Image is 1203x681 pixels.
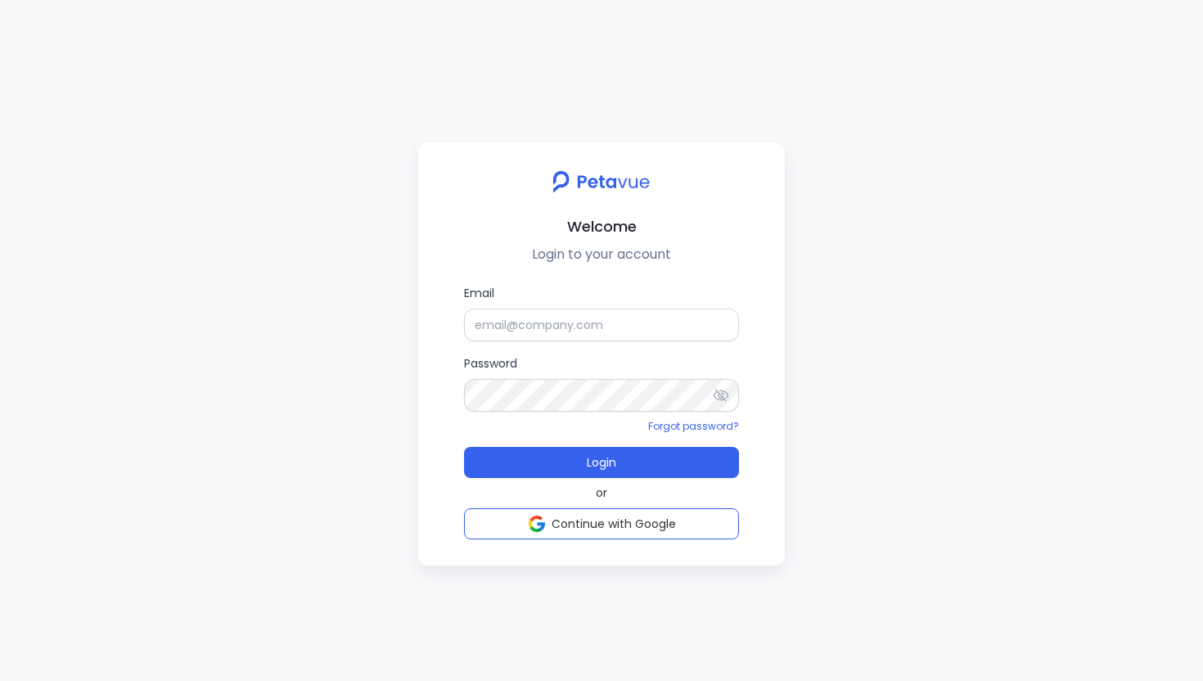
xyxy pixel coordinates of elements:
input: Email [464,309,739,341]
h2: Welcome [431,214,772,238]
p: Login to your account [431,245,772,264]
img: petavue logo [542,162,660,201]
button: Continue with Google [464,508,739,539]
label: Email [464,284,739,341]
span: Continue with Google [552,516,676,532]
span: or [596,485,607,502]
button: Login [464,447,739,478]
input: Password [464,379,739,412]
label: Password [464,354,739,412]
span: Login [587,454,616,471]
a: Forgot password? [648,419,739,433]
